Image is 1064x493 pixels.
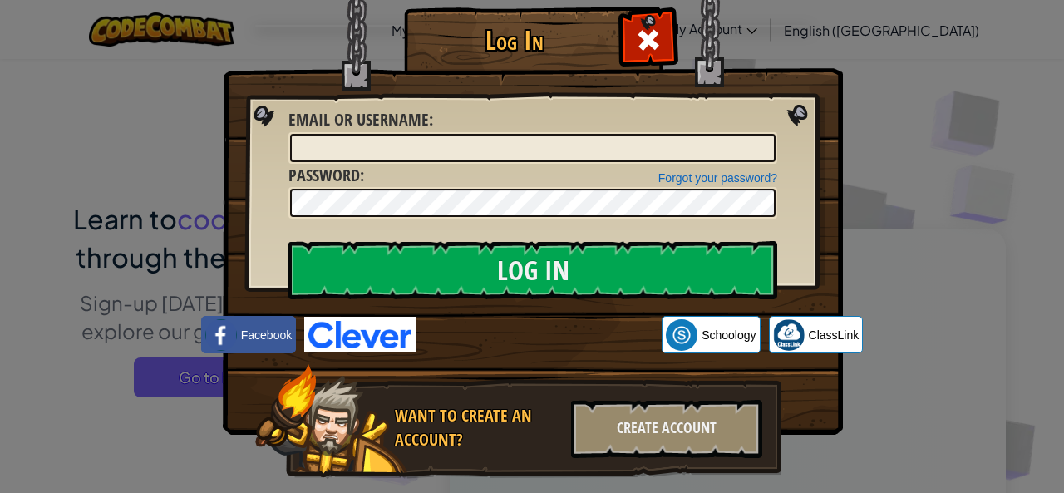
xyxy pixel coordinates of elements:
[241,327,292,343] span: Facebook
[288,108,429,131] span: Email or Username
[288,164,364,188] label: :
[288,241,777,299] input: Log In
[205,319,237,351] img: facebook_small.png
[408,26,620,55] h1: Log In
[702,327,756,343] span: Schoology
[395,404,561,451] div: Want to create an account?
[666,319,697,351] img: schoology.png
[773,319,805,351] img: classlink-logo-small.png
[809,327,860,343] span: ClassLink
[571,400,762,458] div: Create Account
[416,317,662,353] iframe: Sign in with Google Button
[288,164,360,186] span: Password
[658,171,777,185] a: Forgot your password?
[288,108,433,132] label: :
[304,317,416,352] img: clever-logo-blue.png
